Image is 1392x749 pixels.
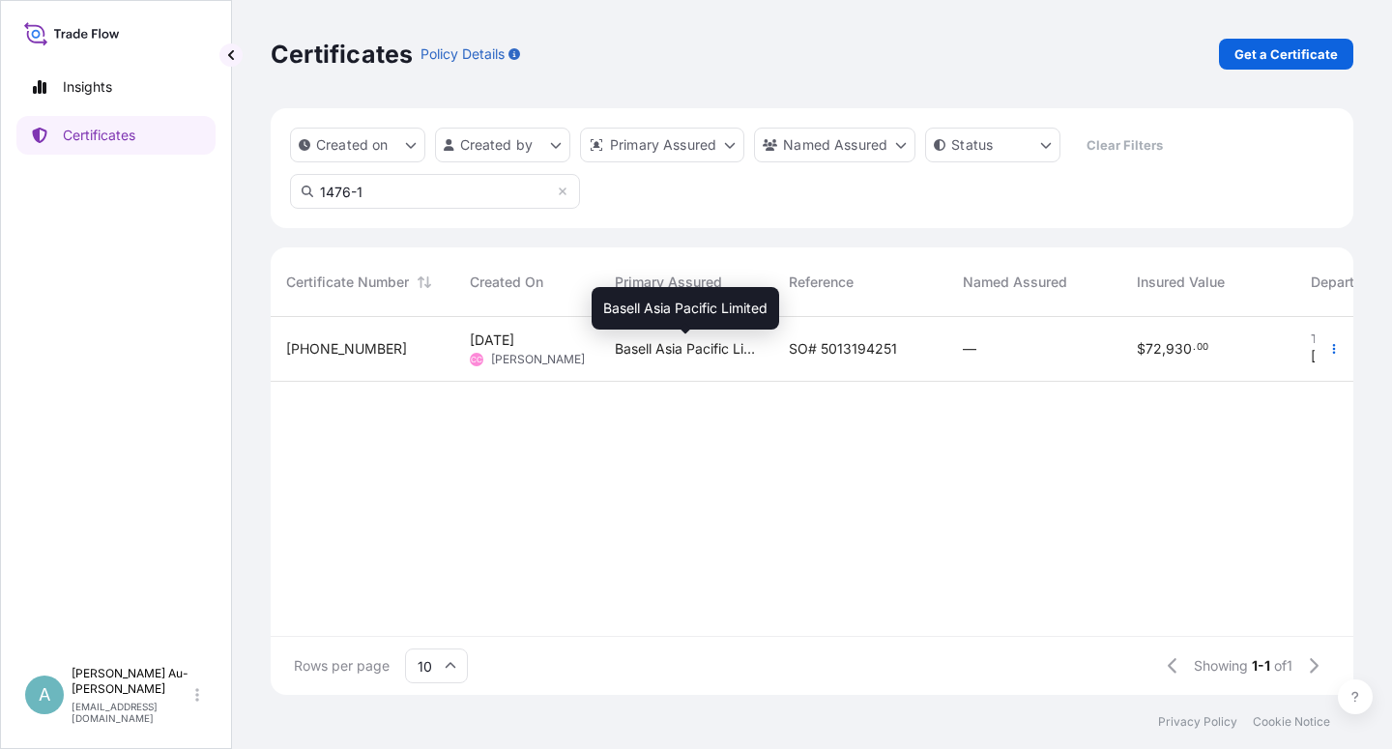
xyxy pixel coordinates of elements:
[1162,342,1166,356] span: ,
[471,350,482,369] span: CC
[615,339,758,359] span: Basell Asia Pacific Limited
[1311,347,1355,366] span: [DATE]
[580,128,744,162] button: distributor Filter options
[1253,714,1330,730] a: Cookie Notice
[316,135,389,155] p: Created on
[271,39,413,70] p: Certificates
[1070,130,1178,160] button: Clear Filters
[470,273,543,292] span: Created On
[63,126,135,145] p: Certificates
[39,685,50,705] span: A
[460,135,534,155] p: Created by
[286,273,409,292] span: Certificate Number
[63,77,112,97] p: Insights
[1274,656,1292,676] span: of 1
[286,339,407,359] span: [PHONE_NUMBER]
[754,128,915,162] button: cargoOwner Filter options
[16,68,216,106] a: Insights
[1145,342,1162,356] span: 72
[925,128,1060,162] button: certificateStatus Filter options
[16,116,216,155] a: Certificates
[72,701,191,724] p: [EMAIL_ADDRESS][DOMAIN_NAME]
[1087,135,1163,155] p: Clear Filters
[1193,344,1196,351] span: .
[789,339,897,359] span: SO# 5013194251
[951,135,993,155] p: Status
[615,273,722,292] span: Primary Assured
[603,299,768,318] span: Basell Asia Pacific Limited
[1219,39,1353,70] a: Get a Certificate
[491,352,585,367] span: [PERSON_NAME]
[789,273,854,292] span: Reference
[1197,344,1208,351] span: 00
[963,273,1067,292] span: Named Assured
[1311,273,1375,292] span: Departure
[435,128,570,162] button: createdBy Filter options
[290,128,425,162] button: createdOn Filter options
[1194,656,1248,676] span: Showing
[1234,44,1338,64] p: Get a Certificate
[1137,342,1145,356] span: $
[610,135,716,155] p: Primary Assured
[294,656,390,676] span: Rows per page
[290,174,580,209] input: Search Certificate or Reference...
[783,135,887,155] p: Named Assured
[1158,714,1237,730] a: Privacy Policy
[963,339,976,359] span: —
[420,44,505,64] p: Policy Details
[1166,342,1192,356] span: 930
[1137,273,1225,292] span: Insured Value
[1252,656,1270,676] span: 1-1
[72,666,191,697] p: [PERSON_NAME] Au-[PERSON_NAME]
[470,331,514,350] span: [DATE]
[413,271,436,294] button: Sort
